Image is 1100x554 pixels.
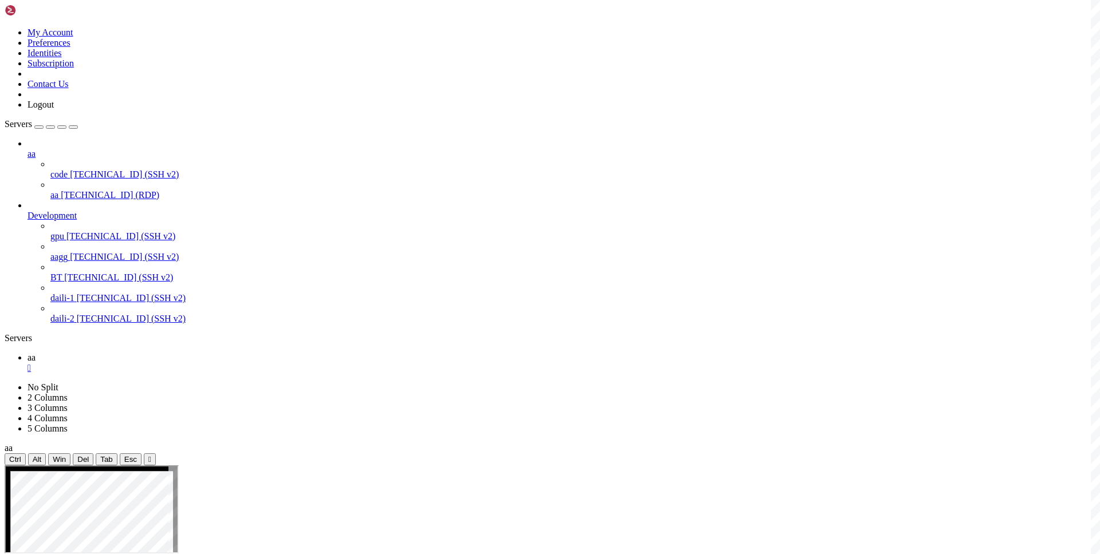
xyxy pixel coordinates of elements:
[27,393,68,402] a: 2 Columns
[50,169,1095,180] a: code [TECHNICAL_ID] (SSH v2)
[50,314,74,323] span: daili-2
[27,149,36,159] span: aa
[50,252,68,262] span: aagg
[50,252,1095,262] a: aagg [TECHNICAL_ID] (SSH v2)
[53,455,66,464] span: Win
[27,149,1095,159] a: aa
[5,5,70,16] img: Shellngn
[27,138,1095,200] li: aa
[50,283,1095,303] li: daili-1 [TECHNICAL_ID] (SSH v2)
[64,272,173,282] span: [TECHNICAL_ID] (SSH v2)
[50,190,58,200] span: aa
[27,38,70,48] a: Preferences
[50,293,74,303] span: daili-1
[50,231,64,241] span: gpu
[27,27,73,37] a: My Account
[70,252,179,262] span: [TECHNICAL_ID] (SSH v2)
[61,190,159,200] span: [TECHNICAL_ID] (RDP)
[27,200,1095,324] li: Development
[100,455,113,464] span: Tab
[48,453,70,465] button: Win
[9,455,21,464] span: Ctrl
[27,48,62,58] a: Identities
[5,443,13,453] span: aa
[148,455,151,464] div: 
[27,79,69,89] a: Contact Us
[27,100,54,109] a: Logout
[5,119,32,129] span: Servers
[27,382,58,392] a: No Split
[66,231,175,241] span: [TECHNICAL_ID] (SSH v2)
[27,211,77,220] span: Development
[50,159,1095,180] li: code [TECHNICAL_ID] (SSH v2)
[27,424,68,433] a: 5 Columns
[5,333,1095,343] div: Servers
[27,403,68,413] a: 3 Columns
[50,180,1095,200] li: aa [TECHNICAL_ID] (RDP)
[50,272,1095,283] a: BT [TECHNICAL_ID] (SSH v2)
[73,453,93,465] button: Del
[70,169,179,179] span: [TECHNICAL_ID] (SSH v2)
[5,453,26,465] button: Ctrl
[77,455,89,464] span: Del
[50,272,62,282] span: BT
[124,455,137,464] span: Esc
[144,453,156,465] button: 
[50,242,1095,262] li: aagg [TECHNICAL_ID] (SSH v2)
[27,363,1095,373] a: 
[27,413,68,423] a: 4 Columns
[96,453,117,465] button: Tab
[27,58,74,68] a: Subscription
[28,453,46,465] button: Alt
[77,314,186,323] span: [TECHNICAL_ID] (SSH v2)
[50,221,1095,242] li: gpu [TECHNICAL_ID] (SSH v2)
[33,455,42,464] span: Alt
[50,262,1095,283] li: BT [TECHNICAL_ID] (SSH v2)
[27,353,1095,373] a: aa
[50,303,1095,324] li: daili-2 [TECHNICAL_ID] (SSH v2)
[27,353,36,362] span: aa
[120,453,142,465] button: Esc
[5,119,78,129] a: Servers
[50,169,68,179] span: code
[77,293,186,303] span: [TECHNICAL_ID] (SSH v2)
[50,314,1095,324] a: daili-2 [TECHNICAL_ID] (SSH v2)
[50,231,1095,242] a: gpu [TECHNICAL_ID] (SSH v2)
[27,211,1095,221] a: Development
[50,190,1095,200] a: aa [TECHNICAL_ID] (RDP)
[50,293,1095,303] a: daili-1 [TECHNICAL_ID] (SSH v2)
